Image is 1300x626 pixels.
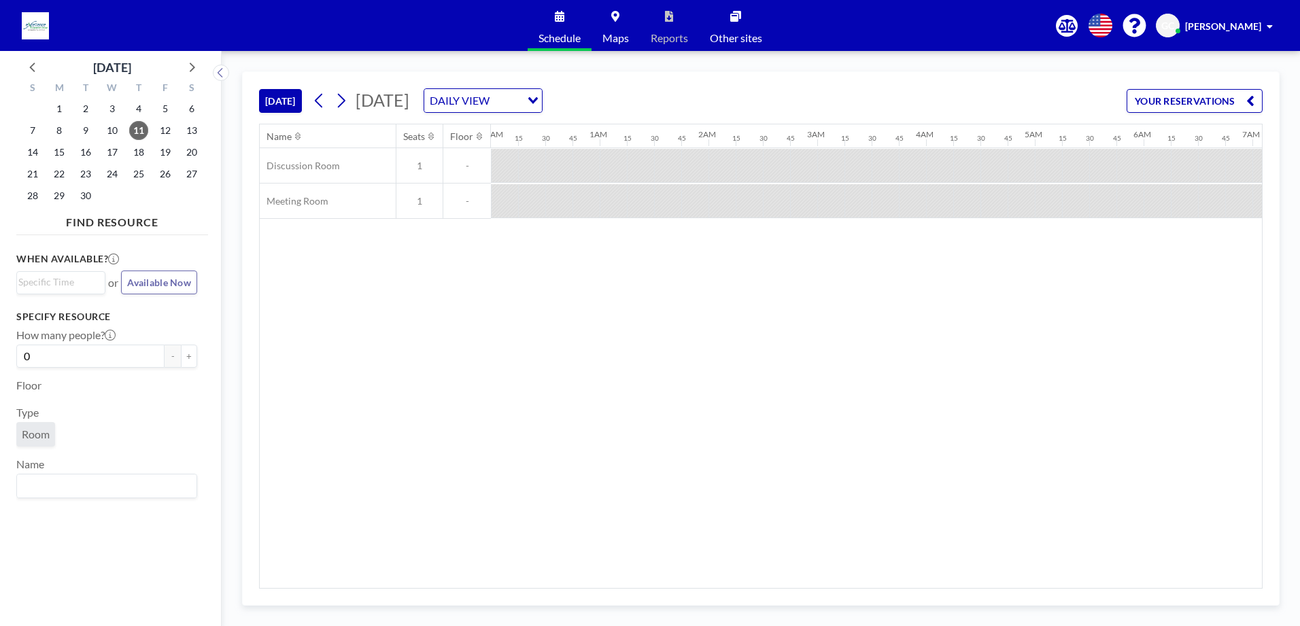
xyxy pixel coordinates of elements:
h3: Specify resource [16,311,197,323]
span: Monday, September 22, 2025 [50,164,69,184]
input: Search for option [18,477,189,495]
span: Monday, September 29, 2025 [50,186,69,205]
span: [DATE] [356,90,409,110]
div: 1AM [589,129,607,139]
div: 30 [651,134,659,143]
div: 6AM [1133,129,1151,139]
span: Saturday, September 20, 2025 [182,143,201,162]
div: 2AM [698,129,716,139]
div: 45 [787,134,795,143]
span: Sunday, September 21, 2025 [23,164,42,184]
span: Wednesday, September 3, 2025 [103,99,122,118]
div: 30 [1086,134,1094,143]
div: S [178,80,205,98]
span: Tuesday, September 9, 2025 [76,121,95,140]
button: + [181,345,197,368]
div: 30 [542,134,550,143]
span: Tuesday, September 30, 2025 [76,186,95,205]
div: Floor [450,131,473,143]
span: Tuesday, September 16, 2025 [76,143,95,162]
div: 15 [841,134,849,143]
label: Floor [16,379,41,392]
span: Thursday, September 4, 2025 [129,99,148,118]
div: 3AM [807,129,825,139]
span: Tuesday, September 2, 2025 [76,99,95,118]
span: Wednesday, September 10, 2025 [103,121,122,140]
div: 30 [759,134,768,143]
div: 45 [569,134,577,143]
div: 5AM [1025,129,1042,139]
span: Thursday, September 11, 2025 [129,121,148,140]
input: Search for option [494,92,519,109]
div: 15 [1059,134,1067,143]
div: F [152,80,178,98]
span: Available Now [127,277,191,288]
span: Other sites [710,33,762,44]
button: - [165,345,181,368]
div: 15 [732,134,740,143]
span: 1 [396,160,443,172]
span: Friday, September 26, 2025 [156,164,175,184]
input: Search for option [18,275,97,290]
div: 15 [1167,134,1176,143]
h4: FIND RESOURCE [16,210,208,229]
span: Wednesday, September 17, 2025 [103,143,122,162]
span: Thursday, September 25, 2025 [129,164,148,184]
div: 45 [1004,134,1012,143]
button: YOUR RESERVATIONS [1127,89,1263,113]
span: - [443,195,491,207]
div: T [73,80,99,98]
span: Monday, September 8, 2025 [50,121,69,140]
div: Name [267,131,292,143]
div: 45 [1222,134,1230,143]
div: S [20,80,46,98]
div: 30 [1195,134,1203,143]
span: Saturday, September 27, 2025 [182,164,201,184]
div: Seats [403,131,425,143]
span: Room [22,428,50,441]
div: Search for option [17,474,196,498]
div: M [46,80,73,98]
div: W [99,80,126,98]
img: organization-logo [22,12,49,39]
span: DAILY VIEW [427,92,492,109]
span: Wednesday, September 24, 2025 [103,164,122,184]
span: Saturday, September 6, 2025 [182,99,201,118]
span: Thursday, September 18, 2025 [129,143,148,162]
span: Discussion Room [260,160,340,172]
span: Tuesday, September 23, 2025 [76,164,95,184]
span: Friday, September 5, 2025 [156,99,175,118]
span: Friday, September 19, 2025 [156,143,175,162]
span: Monday, September 15, 2025 [50,143,69,162]
button: [DATE] [259,89,302,113]
span: Monday, September 1, 2025 [50,99,69,118]
div: 45 [678,134,686,143]
span: Meeting Room [260,195,328,207]
span: 1 [396,195,443,207]
div: 45 [895,134,904,143]
span: - [443,160,491,172]
div: 30 [868,134,876,143]
span: GC [1161,20,1174,32]
span: Saturday, September 13, 2025 [182,121,201,140]
div: 7AM [1242,129,1260,139]
span: Friday, September 12, 2025 [156,121,175,140]
span: Sunday, September 14, 2025 [23,143,42,162]
div: 30 [977,134,985,143]
span: Reports [651,33,688,44]
div: 15 [950,134,958,143]
span: Sunday, September 28, 2025 [23,186,42,205]
div: Search for option [17,272,105,292]
div: 45 [1113,134,1121,143]
div: T [125,80,152,98]
div: 15 [623,134,632,143]
span: Sunday, September 7, 2025 [23,121,42,140]
div: [DATE] [93,58,131,77]
div: 15 [515,134,523,143]
div: 12AM [481,129,503,139]
label: Name [16,457,44,471]
span: Schedule [538,33,581,44]
span: Maps [602,33,629,44]
div: 4AM [916,129,934,139]
span: or [108,276,118,290]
